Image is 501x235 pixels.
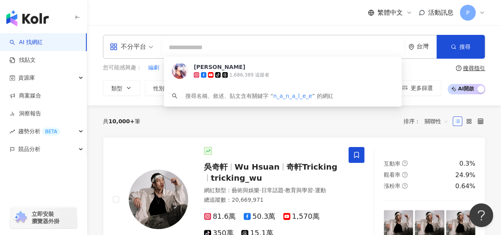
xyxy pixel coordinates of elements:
span: 資源庫 [18,69,35,87]
span: 追蹤數 [195,85,212,92]
span: · [259,187,261,193]
button: 更多篩選 [394,80,441,96]
span: 影集 [166,64,177,72]
span: 運動 [314,187,326,193]
span: 更多篩選 [411,85,433,91]
span: 競品分析 [18,140,40,158]
a: 找貼文 [10,56,36,64]
span: 立即安裝 瀏覽器外掛 [32,210,59,225]
span: 50.3萬 [244,212,275,221]
a: 商案媒合 [10,92,41,100]
img: logo [6,10,49,26]
span: 趨勢分析 [18,122,60,140]
button: 性別 [145,80,182,96]
div: 台灣 [417,43,436,50]
span: rise [10,129,15,134]
span: 您可能感興趣： [103,64,142,72]
span: 81.6萬 [204,212,236,221]
span: 吳奇軒 [204,162,228,172]
span: 互動率 [384,160,400,167]
div: 排序： [404,115,453,128]
span: 編劇 [148,64,159,72]
button: 影集 [166,63,177,72]
span: question-circle [402,183,408,189]
span: 藝術與娛樂 [232,187,259,193]
button: 合作費用預估 [330,80,389,96]
span: · [313,187,314,193]
button: 搜尋 [436,35,485,59]
span: 類型 [111,85,122,92]
div: 不分平台 [110,40,146,53]
span: 漲粉率 [384,183,400,189]
button: 觀看率 [282,80,325,96]
a: 洞察報告 [10,110,41,118]
div: 24.9% [455,171,475,180]
button: 追蹤數 [187,80,230,96]
button: 編劇 [148,63,160,72]
a: chrome extension立即安裝 瀏覽器外掛 [10,207,77,228]
span: 繁體中文 [377,8,403,17]
span: 關聯性 [425,115,448,128]
img: chrome extension [13,211,28,224]
button: 類型 [103,80,140,96]
div: 0.64% [455,182,475,191]
div: 0.3% [459,159,475,168]
span: P [466,8,469,17]
div: 搜尋指引 [463,65,485,71]
span: 活動訊息 [428,9,453,16]
span: 奇軒Tricking [286,162,337,172]
span: 搜尋 [459,44,471,50]
button: 富範團 [201,63,219,72]
span: environment [408,44,414,50]
div: 總追蹤數 ： 20,669,971 [204,196,339,204]
span: 1,570萬 [283,212,320,221]
span: tricking_wu [211,173,262,183]
span: 觀看率 [384,172,400,178]
span: · [283,187,285,193]
div: BETA [42,128,60,136]
span: 互動率 [243,85,259,92]
img: KOL Avatar [129,170,188,229]
span: 日常話題 [261,187,283,193]
div: 網紅類型 ： [204,187,339,195]
span: 觀看率 [290,85,307,92]
div: 共 筆 [103,118,140,124]
span: question-circle [402,160,408,166]
span: question-circle [456,65,461,71]
span: 新綺 [184,64,195,72]
span: 合作費用預估 [338,85,371,92]
span: 富範團 [202,64,218,72]
span: Wu Hsuan [234,162,280,172]
span: 性別 [153,85,164,92]
button: 互動率 [234,80,277,96]
span: 教育與學習 [285,187,313,193]
span: appstore [110,43,118,51]
span: question-circle [402,172,408,178]
button: 新綺 [183,63,195,72]
span: 10,000+ [109,118,135,124]
a: searchAI 找網紅 [10,38,43,46]
iframe: Help Scout Beacon - Open [469,203,493,227]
